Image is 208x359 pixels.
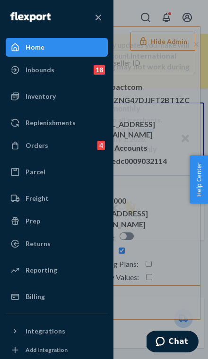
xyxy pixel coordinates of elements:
a: Parcel [6,162,108,181]
a: Returns [6,234,108,253]
div: Prep [26,216,40,226]
a: Add Integration [6,344,108,356]
a: Inbounds18 [6,60,108,79]
div: Replenishments [26,118,76,128]
div: Inventory [26,92,56,101]
img: Flexport logo [10,12,51,22]
div: Inbounds [26,65,54,75]
iframe: Opens a widget where you can chat to one of our agents [147,331,199,354]
div: Returns [26,239,51,248]
a: Home [6,38,108,57]
a: Freight [6,189,108,208]
button: Help Center [190,155,208,204]
div: Parcel [26,167,45,177]
div: Billing [26,292,45,301]
div: 18 [94,65,105,75]
a: Replenishments [6,113,108,132]
a: Reporting [6,261,108,280]
div: 4 [97,141,105,150]
a: Inventory [6,87,108,106]
button: Integrations [6,322,108,341]
div: Home [26,43,44,52]
a: Billing [6,287,108,306]
div: Integrations [26,326,65,336]
a: Prep [6,212,108,231]
div: Add Integration [26,346,68,354]
div: Orders [26,141,48,150]
a: Orders4 [6,136,108,155]
div: Freight [26,194,49,203]
button: Close Navigation [89,8,108,26]
div: Reporting [26,265,57,275]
